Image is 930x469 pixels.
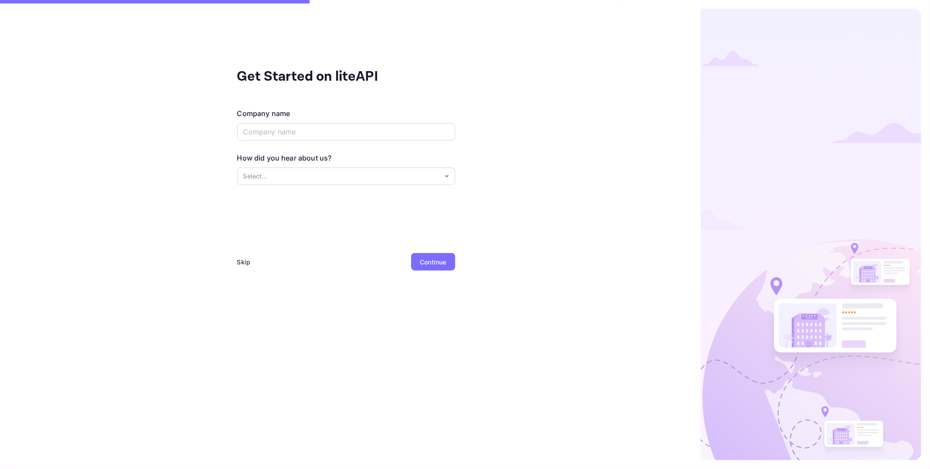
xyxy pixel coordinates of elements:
[689,9,921,460] img: logo
[243,171,441,181] p: Select...
[237,168,455,185] div: Without label
[237,257,251,267] div: Skip
[420,257,446,267] div: Continue
[237,66,412,87] div: Get Started on liteAPI
[237,108,290,119] div: Company name
[237,153,332,163] div: How did you hear about us?
[237,123,455,140] input: Company name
